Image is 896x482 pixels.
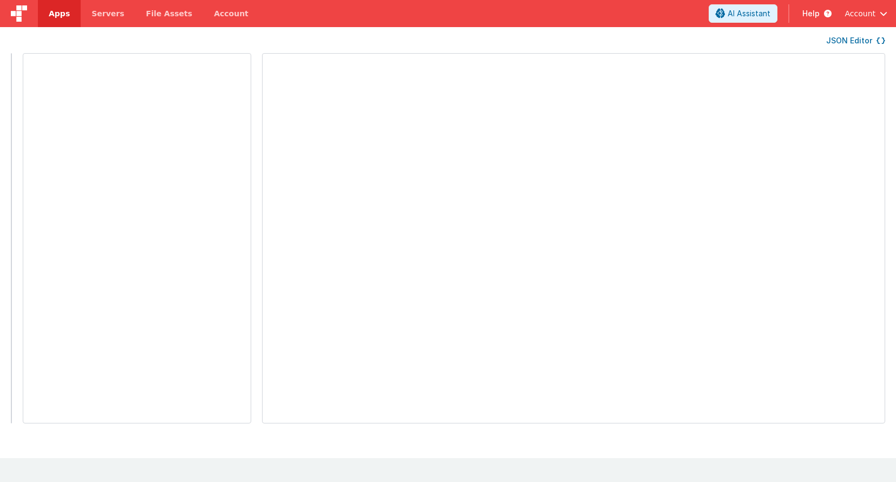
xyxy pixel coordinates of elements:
span: Account [845,8,875,19]
span: Help [802,8,820,19]
span: Servers [91,8,124,19]
button: JSON Editor [826,35,885,46]
span: File Assets [146,8,193,19]
button: AI Assistant [709,4,777,23]
button: Account [845,8,887,19]
span: AI Assistant [728,8,770,19]
span: Apps [49,8,70,19]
